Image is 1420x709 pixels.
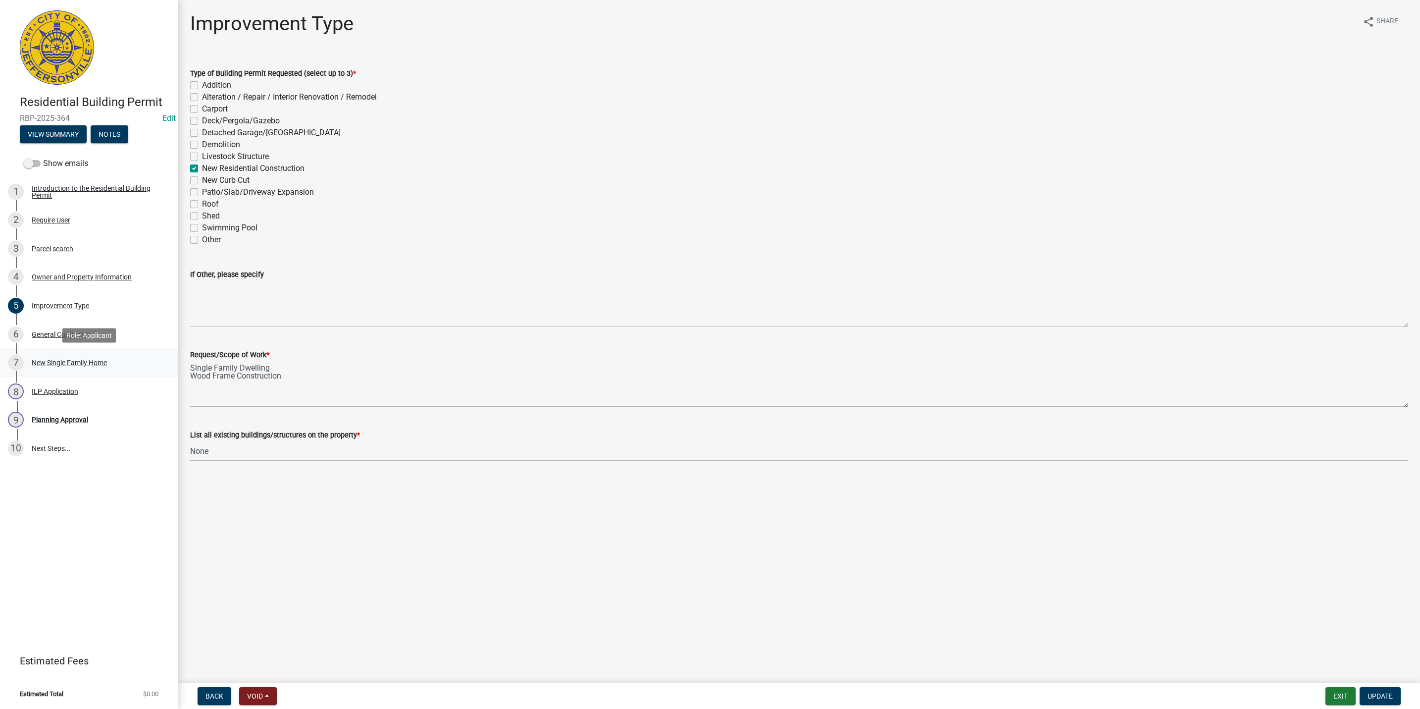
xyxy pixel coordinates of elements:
[91,131,128,139] wm-modal-confirm: Notes
[20,95,170,109] h4: Residential Building Permit
[202,103,228,115] label: Carport
[190,12,354,36] h1: Improvement Type
[205,692,223,700] span: Back
[8,355,24,371] div: 7
[1363,16,1374,28] i: share
[202,174,250,186] label: New Curb Cut
[32,217,70,223] div: Require User
[20,113,158,123] span: RBP-2025-364
[8,269,24,285] div: 4
[32,388,78,395] div: ILP Application
[1355,12,1406,31] button: shareShare
[1360,687,1401,705] button: Update
[20,10,94,85] img: City of Jeffersonville, Indiana
[198,687,231,705] button: Back
[20,691,63,697] span: Estimated Total
[202,186,314,198] label: Patio/Slab/Driveway Expansion
[91,125,128,143] button: Notes
[32,245,73,252] div: Parcel search
[8,241,24,257] div: 3
[202,115,280,127] label: Deck/Pergola/Gazebo
[8,383,24,399] div: 8
[162,113,176,123] a: Edit
[32,273,132,280] div: Owner and Property Information
[24,158,88,169] label: Show emails
[32,416,88,423] div: Planning Approval
[8,184,24,200] div: 1
[8,212,24,228] div: 2
[32,302,89,309] div: Improvement Type
[8,651,162,671] a: Estimated Fees
[143,691,158,697] span: $0.00
[202,163,304,174] label: New Residential Construction
[202,91,377,103] label: Alteration / Repair / Interior Renovation / Remodel
[202,127,341,139] label: Detached Garage/[GEOGRAPHIC_DATA]
[1376,16,1398,28] span: Share
[202,234,221,246] label: Other
[162,113,176,123] wm-modal-confirm: Edit Application Number
[20,131,87,139] wm-modal-confirm: Summary
[190,70,356,77] label: Type of Building Permit Requested (select up to 3)
[190,272,264,278] label: If Other, please specify
[8,327,24,342] div: 6
[8,412,24,428] div: 9
[190,432,360,439] label: List all existing buildings/structures on the property
[190,352,269,359] label: Request/Scope of Work
[62,328,116,342] div: Role: Applicant
[1368,692,1393,700] span: Update
[247,692,263,700] span: Void
[8,298,24,314] div: 5
[32,185,162,199] div: Introduction to the Residential Building Permit
[8,440,24,456] div: 10
[202,79,231,91] label: Addition
[202,139,240,151] label: Demolition
[20,125,87,143] button: View Summary
[202,222,257,234] label: Swimming Pool
[32,331,91,338] div: General Contractor
[202,151,269,163] label: Livestock Structure
[202,210,220,222] label: Shed
[202,198,219,210] label: Roof
[1325,687,1356,705] button: Exit
[32,359,107,366] div: New Single Family Home
[239,687,277,705] button: Void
